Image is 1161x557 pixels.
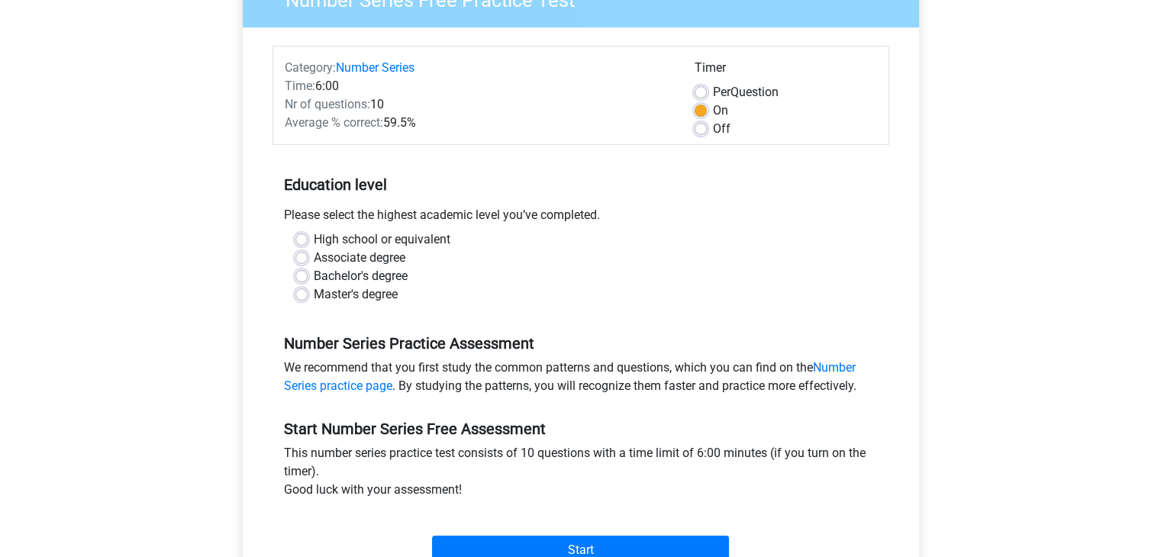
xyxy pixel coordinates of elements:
[336,60,414,75] a: Number Series
[273,359,889,401] div: We recommend that you first study the common patterns and questions, which you can find on the . ...
[284,334,878,353] h5: Number Series Practice Assessment
[285,115,383,130] span: Average % correct:
[713,85,730,99] span: Per
[713,101,728,120] label: On
[273,206,889,230] div: Please select the highest academic level you’ve completed.
[285,79,315,93] span: Time:
[314,230,450,249] label: High school or equivalent
[713,120,730,138] label: Off
[284,169,878,200] h5: Education level
[695,59,877,83] div: Timer
[273,95,683,114] div: 10
[284,420,878,438] h5: Start Number Series Free Assessment
[284,360,856,393] a: Number Series practice page
[713,83,779,101] label: Question
[314,249,405,267] label: Associate degree
[273,114,683,132] div: 59.5%
[314,285,398,304] label: Master's degree
[285,97,370,111] span: Nr of questions:
[285,60,336,75] span: Category:
[314,267,408,285] label: Bachelor's degree
[273,77,683,95] div: 6:00
[273,444,889,505] div: This number series practice test consists of 10 questions with a time limit of 6:00 minutes (if y...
